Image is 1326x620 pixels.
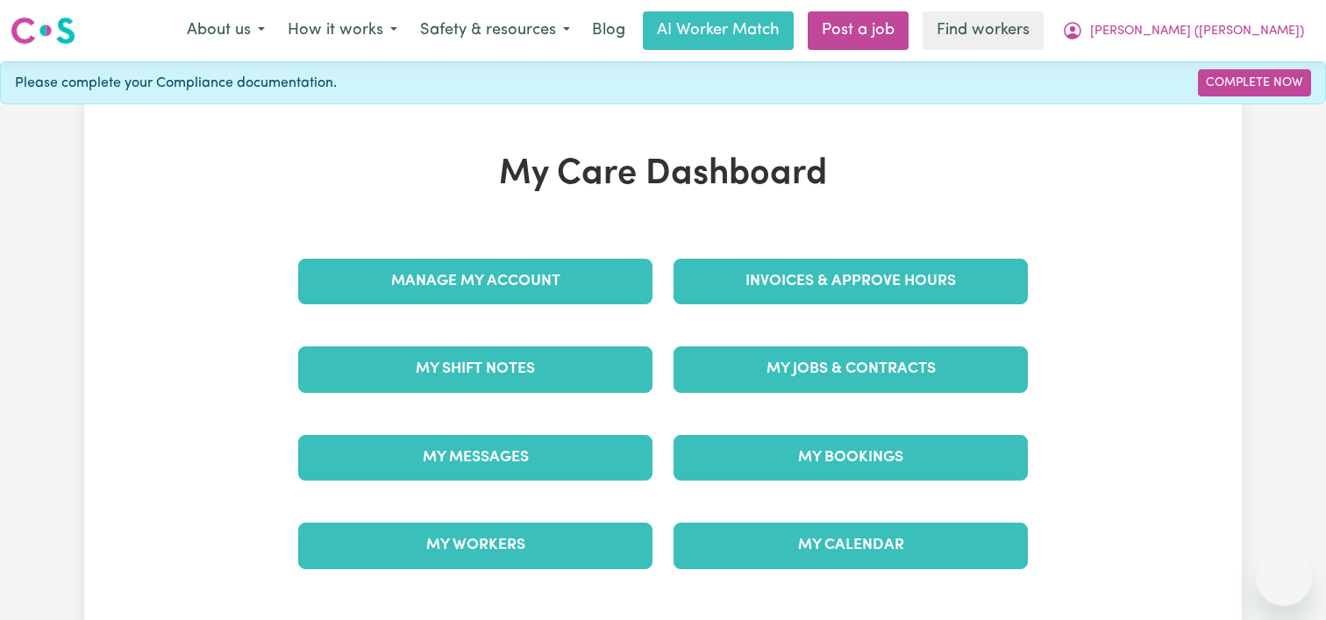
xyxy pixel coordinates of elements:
a: Invoices & Approve Hours [674,259,1028,304]
img: Careseekers logo [11,15,75,46]
a: My Messages [298,435,652,481]
a: Post a job [808,11,909,50]
span: Please complete your Compliance documentation. [15,73,337,94]
a: Careseekers logo [11,11,75,51]
iframe: Button to launch messaging window [1256,550,1312,606]
button: Safety & resources [409,12,581,49]
button: How it works [276,12,409,49]
a: Manage My Account [298,259,652,304]
button: About us [175,12,276,49]
a: Blog [581,11,636,50]
a: My Calendar [674,523,1028,568]
span: [PERSON_NAME] ([PERSON_NAME]) [1090,22,1304,41]
a: My Jobs & Contracts [674,346,1028,392]
a: AI Worker Match [643,11,794,50]
a: Find workers [923,11,1044,50]
a: My Workers [298,523,652,568]
a: My Bookings [674,435,1028,481]
button: My Account [1051,12,1315,49]
a: Complete Now [1198,69,1311,96]
a: My Shift Notes [298,346,652,392]
h1: My Care Dashboard [288,153,1038,196]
